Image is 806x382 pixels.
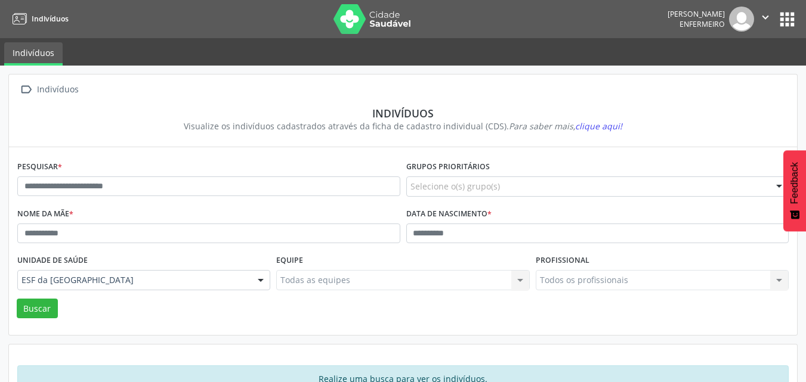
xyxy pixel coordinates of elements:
[26,107,780,120] div: Indivíduos
[410,180,500,192] span: Selecione o(s) grupo(s)
[789,162,800,204] span: Feedback
[4,42,63,66] a: Indivíduos
[754,7,777,32] button: 
[17,251,88,270] label: Unidade de saúde
[21,274,246,286] span: ESF da [GEOGRAPHIC_DATA]
[536,251,589,270] label: Profissional
[26,120,780,132] div: Visualize os indivíduos cadastrados através da ficha de cadastro individual (CDS).
[777,9,798,30] button: apps
[8,9,69,29] a: Indivíduos
[668,9,725,19] div: [PERSON_NAME]
[759,11,772,24] i: 
[783,150,806,231] button: Feedback - Mostrar pesquisa
[406,158,490,176] label: Grupos prioritários
[575,120,622,132] span: clique aqui!
[17,81,81,98] a:  Indivíduos
[17,81,35,98] i: 
[17,158,62,176] label: Pesquisar
[276,251,303,270] label: Equipe
[509,120,622,132] i: Para saber mais,
[680,19,725,29] span: Enfermeiro
[32,14,69,24] span: Indivíduos
[17,299,58,319] button: Buscar
[406,205,492,223] label: Data de nascimento
[17,205,73,223] label: Nome da mãe
[729,7,754,32] img: img
[35,81,81,98] div: Indivíduos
